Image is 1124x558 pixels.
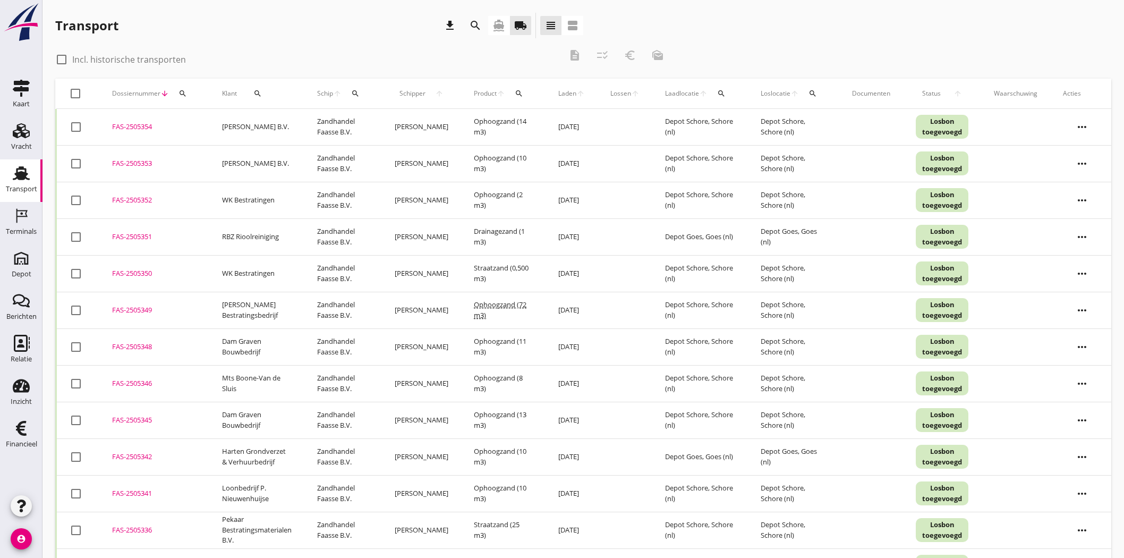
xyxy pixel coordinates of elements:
td: Zandhandel Faasse B.V. [304,218,382,255]
td: [PERSON_NAME] B.V. [209,145,304,182]
span: Loslocatie [761,89,790,98]
img: logo-small.a267ee39.svg [2,3,40,42]
i: arrow_upward [430,89,448,98]
td: [PERSON_NAME] [382,292,461,328]
i: search [469,19,482,32]
i: more_horiz [1067,479,1097,509]
i: more_horiz [1067,112,1097,142]
div: Transport [6,185,37,192]
div: Transport [55,17,118,34]
td: Zandhandel Faasse B.V. [304,328,382,365]
td: [DATE] [546,438,598,475]
div: Kaart [13,100,30,107]
td: [PERSON_NAME] B.V. [209,109,304,146]
td: Depot Schore, Schore (nl) [652,328,748,365]
td: Drainagezand (1 m3) [461,218,546,255]
i: more_horiz [1067,259,1097,289]
div: Losbon toegevoegd [916,335,968,359]
td: Depot Goes, Goes (nl) [652,218,748,255]
i: more_horiz [1067,295,1097,325]
td: Depot Schore, Schore (nl) [748,109,839,146]
div: Waarschuwing [994,89,1037,98]
i: arrow_upward [631,89,640,98]
td: Zandhandel Faasse B.V. [304,292,382,328]
div: Relatie [11,356,32,362]
td: [DATE] [546,475,598,512]
div: FAS-2505342 [112,452,197,462]
div: FAS-2505345 [112,415,197,426]
td: [PERSON_NAME] [382,218,461,255]
td: Zandhandel Faasse B.V. [304,255,382,292]
i: search [178,89,187,98]
td: Zandhandel Faasse B.V. [304,365,382,402]
td: Depot Schore, Schore (nl) [748,365,839,402]
td: [DATE] [546,182,598,218]
td: Ophoogzand (13 m3) [461,402,546,438]
td: Loonbedrijf P. Nieuwenhuijse [209,475,304,512]
td: Ophoogzand (14 m3) [461,109,546,146]
i: more_horiz [1067,185,1097,215]
i: more_horiz [1067,405,1097,435]
i: arrow_upward [947,89,968,98]
i: search [717,89,726,98]
td: Straatzand (0,500 m3) [461,255,546,292]
i: more_horiz [1067,369,1097,399]
div: Losbon toegevoegd [916,225,968,249]
i: search [253,89,262,98]
div: Documenten [852,89,890,98]
td: [DATE] [546,402,598,438]
div: FAS-2505336 [112,525,197,536]
span: Schipper [395,89,430,98]
td: Dam Graven Bouwbedrijf [209,402,304,438]
i: local_shipping [514,19,527,32]
td: Harten Grondverzet & Verhuurbedrijf [209,438,304,475]
div: Losbon toegevoegd [916,298,968,322]
td: Depot Schore, Schore (nl) [748,328,839,365]
i: arrow_upward [333,89,342,98]
td: WK Bestratingen [209,255,304,292]
div: FAS-2505351 [112,232,197,242]
td: [PERSON_NAME] [382,438,461,475]
i: search [351,89,360,98]
i: view_agenda [566,19,579,32]
div: Losbon toegevoegd [916,408,968,432]
i: view_headline [544,19,557,32]
i: arrow_downward [160,89,169,98]
i: more_horiz [1067,149,1097,179]
td: Depot Schore, Schore (nl) [748,182,839,218]
div: Losbon toegevoegd [916,518,968,542]
i: more_horiz [1067,332,1097,362]
td: [DATE] [546,512,598,548]
span: Laden [558,89,576,98]
td: [PERSON_NAME] [382,255,461,292]
td: Depot Schore, Schore (nl) [652,182,748,218]
div: Losbon toegevoegd [916,481,968,505]
span: Status [916,89,947,98]
div: Berichten [6,313,37,320]
div: FAS-2505354 [112,122,197,132]
div: Losbon toegevoegd [916,115,968,139]
td: [DATE] [546,255,598,292]
td: Depot Schore, Schore (nl) [652,109,748,146]
td: [PERSON_NAME] [382,475,461,512]
td: Depot Schore, Schore (nl) [652,402,748,438]
td: Depot Schore, Schore (nl) [748,402,839,438]
i: directions_boat [492,19,505,32]
i: more_horiz [1067,222,1097,252]
td: Depot Goes, Goes (nl) [748,218,839,255]
div: Financieel [6,441,37,447]
td: Depot Schore, Schore (nl) [652,292,748,328]
td: [PERSON_NAME] [382,109,461,146]
td: [DATE] [546,218,598,255]
div: Terminals [6,228,37,235]
td: Zandhandel Faasse B.V. [304,512,382,548]
td: [PERSON_NAME] [382,328,461,365]
td: Depot Goes, Goes (nl) [748,438,839,475]
td: Depot Schore, Schore (nl) [652,255,748,292]
div: Losbon toegevoegd [916,188,968,212]
td: [PERSON_NAME] [382,512,461,548]
td: [PERSON_NAME] [382,402,461,438]
div: Klant [222,81,292,106]
td: Depot Goes, Goes (nl) [652,438,748,475]
td: Zandhandel Faasse B.V. [304,182,382,218]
